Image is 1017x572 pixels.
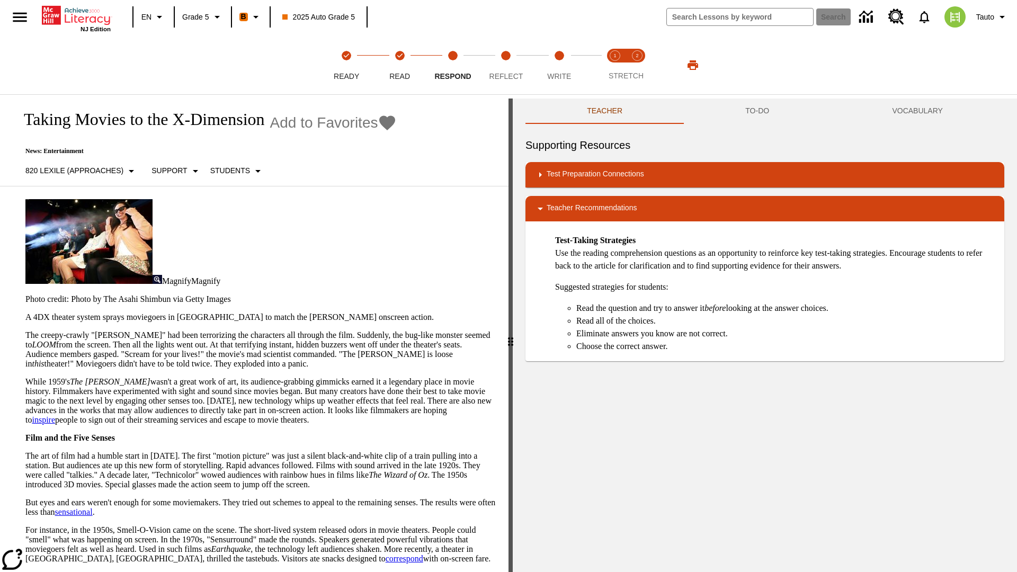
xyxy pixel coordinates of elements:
p: Teacher Recommendations [547,202,637,215]
span: STRETCH [609,71,644,80]
span: 2025 Auto Grade 5 [282,12,355,23]
button: Scaffolds, Support [147,162,206,181]
div: activity [513,99,1017,572]
em: The Wizard of Oz [369,470,427,479]
span: Reflect [489,72,523,81]
p: The art of film had a humble start in [DATE]. The first "motion picture" was just a silent black-... [25,451,496,489]
button: Reflect step 4 of 5 [475,36,537,94]
div: Test Preparation Connections [525,162,1004,187]
text: 2 [636,53,638,58]
button: Select Lexile, 820 Lexile (Approaches) [21,162,142,181]
a: Notifications [911,3,938,31]
button: Write step 5 of 5 [529,36,590,94]
li: Choose the correct answer. [576,340,996,353]
a: inspire [32,415,55,424]
button: Stretch Respond step 2 of 2 [622,36,653,94]
p: Photo credit: Photo by The Asahi Shimbun via Getty Images [25,294,496,304]
span: EN [141,12,151,23]
text: 1 [613,53,616,58]
h6: Supporting Resources [525,137,1004,154]
p: Use the reading comprehension questions as an opportunity to reinforce key test-taking strategies... [555,234,996,272]
p: While 1959's wasn't a great work of art, its audience-grabbing gimmicks earned it a legendary pla... [25,377,496,425]
button: Respond step 3 of 5 [422,36,484,94]
div: Instructional Panel Tabs [525,99,1004,124]
button: TO-DO [684,99,831,124]
button: Ready(Step completed) step 1 of 5 [316,36,377,94]
p: A 4DX theater system sprays moviegoers in [GEOGRAPHIC_DATA] to match the [PERSON_NAME] onscreen a... [25,312,496,322]
p: News: Entertainment [13,147,397,155]
p: For instance, in the 1950s, Smell-O-Vision came on the scene. The short-lived system released odo... [25,525,496,564]
em: before [704,303,726,312]
li: Read the question and try to answer it looking at the answer choices. [576,302,996,315]
button: Add to Favorites - Taking Movies to the X-Dimension [270,113,397,132]
a: Data Center [853,3,882,32]
p: But eyes and ears weren't enough for some moviemakers. They tried out schemes to appeal to the re... [25,498,496,517]
span: NJ Edition [81,26,111,32]
span: Tauto [976,12,994,23]
span: B [241,10,246,23]
button: Open side menu [4,2,35,33]
em: LOOM [32,340,56,349]
a: sensational [55,507,93,516]
div: Home [42,4,111,32]
button: Language: EN, Select a language [137,7,171,26]
span: Add to Favorites [270,114,378,131]
img: avatar image [944,6,966,28]
button: Read(Step completed) step 2 of 5 [369,36,430,94]
strong: Film and the Five Senses [25,433,115,442]
button: Grade: Grade 5, Select a grade [178,7,228,26]
span: Magnify [191,276,220,285]
li: Eliminate answers you know are not correct. [576,327,996,340]
span: Ready [334,72,359,81]
button: Select a new avatar [938,3,972,31]
p: The creepy-crawly "[PERSON_NAME]" had been terrorizing the characters all through the film. Sudde... [25,330,496,369]
span: Read [389,72,410,81]
p: Students [210,165,250,176]
button: VOCABULARY [831,99,1004,124]
img: Panel in front of the seats sprays water mist to the happy audience at a 4DX-equipped theater. [25,199,153,284]
em: this [32,359,44,368]
button: Select Student [206,162,269,181]
em: Earthquake [211,544,251,553]
p: Suggested strategies for students: [555,281,996,293]
div: Press Enter or Spacebar and then press right and left arrow keys to move the slider [508,99,513,572]
button: Teacher [525,99,684,124]
p: Test Preparation Connections [547,168,644,181]
span: Magnify [162,276,191,285]
img: Magnify [153,275,162,284]
div: Teacher Recommendations [525,196,1004,221]
span: Grade 5 [182,12,209,23]
span: Respond [434,72,471,81]
button: Stretch Read step 1 of 2 [600,36,630,94]
a: Resource Center, Will open in new tab [882,3,911,31]
p: 820 Lexile (Approaches) [25,165,123,176]
a: correspond [386,554,423,563]
p: Support [151,165,187,176]
button: Boost Class color is orange. Change class color [235,7,266,26]
li: Read all of the choices. [576,315,996,327]
h1: Taking Movies to the X-Dimension [13,110,265,129]
input: search field [667,8,813,25]
button: Profile/Settings [972,7,1013,26]
em: The [PERSON_NAME] [70,377,150,386]
strong: Test-Taking Strategies [555,236,636,245]
button: Print [676,56,710,75]
span: Write [547,72,571,81]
